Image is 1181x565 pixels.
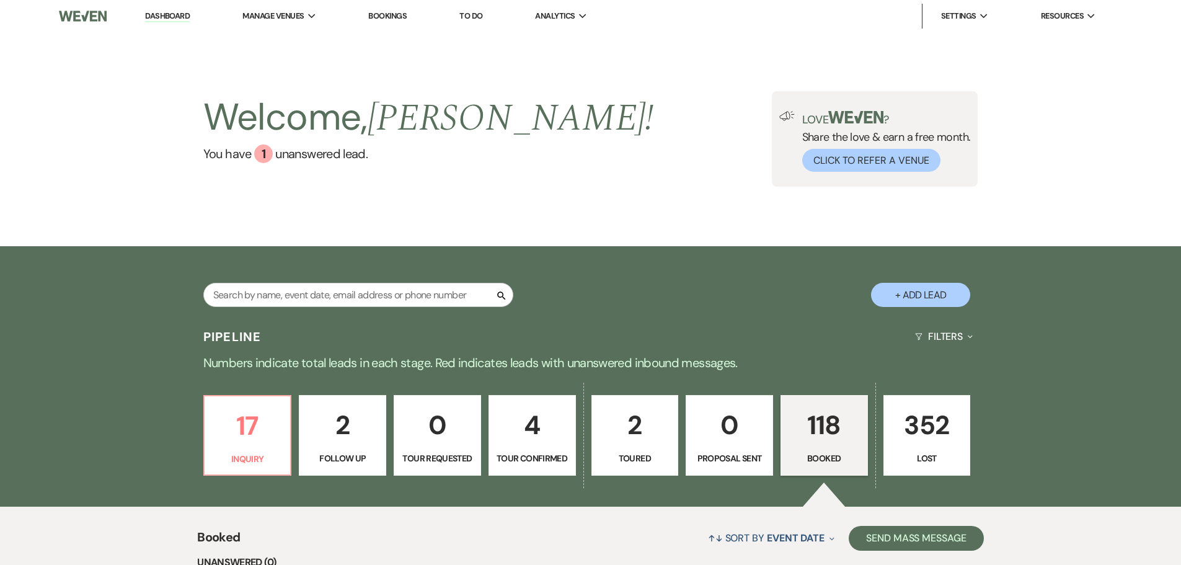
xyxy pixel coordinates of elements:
[767,532,825,545] span: Event Date
[203,283,513,307] input: Search by name, event date, email address or phone number
[203,145,654,163] a: You have 1 unanswered lead.
[489,395,576,476] a: 4Tour Confirmed
[203,328,262,345] h3: Pipeline
[891,452,963,465] p: Lost
[497,404,568,446] p: 4
[789,452,860,465] p: Booked
[781,395,868,476] a: 118Booked
[197,528,240,554] span: Booked
[828,111,883,123] img: weven-logo-green.svg
[694,404,765,446] p: 0
[307,404,378,446] p: 2
[883,395,971,476] a: 352Lost
[402,404,473,446] p: 0
[368,90,654,147] span: [PERSON_NAME] !
[1041,10,1084,22] span: Resources
[849,526,984,551] button: Send Mass Message
[802,111,971,125] p: Love ?
[394,395,481,476] a: 0Tour Requested
[694,452,765,465] p: Proposal Sent
[368,11,407,21] a: Bookings
[686,395,773,476] a: 0Proposal Sent
[402,452,473,465] p: Tour Requested
[703,522,839,554] button: Sort By Event Date
[59,3,106,29] img: Weven Logo
[212,405,283,447] p: 17
[145,11,190,22] a: Dashboard
[212,452,283,466] p: Inquiry
[599,404,671,446] p: 2
[789,404,860,446] p: 118
[910,320,978,353] button: Filters
[779,111,795,121] img: loud-speaker-illustration.svg
[599,452,671,465] p: Toured
[497,452,568,465] p: Tour Confirmed
[708,532,723,545] span: ↑↓
[591,395,679,476] a: 2Toured
[535,10,575,22] span: Analytics
[242,10,304,22] span: Manage Venues
[254,145,273,163] div: 1
[802,149,940,172] button: Click to Refer a Venue
[891,404,963,446] p: 352
[795,111,971,172] div: Share the love & earn a free month.
[144,353,1037,373] p: Numbers indicate total leads in each stage. Red indicates leads with unanswered inbound messages.
[203,395,292,476] a: 17Inquiry
[203,91,654,145] h2: Welcome,
[941,10,976,22] span: Settings
[299,395,386,476] a: 2Follow Up
[459,11,482,21] a: To Do
[871,283,970,307] button: + Add Lead
[307,452,378,465] p: Follow Up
